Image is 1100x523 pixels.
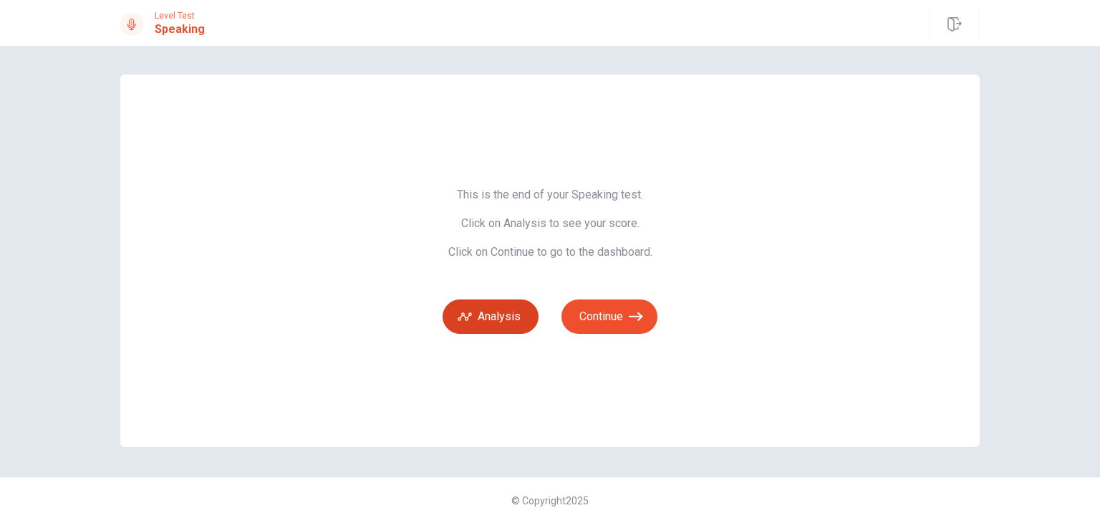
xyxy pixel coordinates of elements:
span: This is the end of your Speaking test. Click on Analysis to see your score. Click on Continue to ... [443,188,657,259]
h1: Speaking [155,21,205,38]
button: Analysis [443,299,539,334]
span: Level Test [155,11,205,21]
button: Continue [561,299,657,334]
span: © Copyright 2025 [511,495,589,507]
